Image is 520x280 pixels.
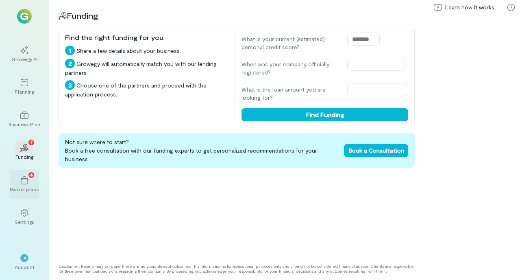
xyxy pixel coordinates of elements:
[30,138,33,146] span: 7
[11,56,38,62] div: Growegy AI
[10,170,39,199] a: Marketplace
[242,108,408,121] button: Find Funding
[242,85,339,102] label: What is the loan amount you are looking for?
[15,219,34,225] div: Settings
[10,247,39,277] div: *Account
[10,39,39,69] a: Growegy AI
[242,35,339,51] label: What is your current (estimated) personal credit score?
[65,59,75,68] div: 2
[59,133,415,168] div: Not sure where to start? Book a free consultation with our funding experts to get personalized re...
[10,202,39,232] a: Settings
[65,59,228,77] div: Growegy will automatically match you with our lending partners.
[445,3,494,11] span: Learn how it works
[65,80,75,90] div: 3
[30,171,33,178] span: 4
[67,11,98,20] span: Funding
[15,153,33,160] div: Funding
[65,80,228,98] div: Choose one of the partners and proceed with the application process.
[9,121,40,127] div: Business Plan
[10,105,39,134] a: Business Plan
[10,186,39,192] div: Marketplace
[59,264,415,273] div: Disclaimer: Results may vary, and there are no guarantees of outcomes. This information is for ed...
[65,33,228,42] div: Find the right funding for you
[15,264,35,270] div: Account
[242,60,339,77] label: When was your company officially registered?
[65,46,75,55] div: 1
[65,46,228,55] div: Share a few details about your business.
[344,144,408,157] button: Book a Consultation
[349,147,404,154] span: Book a Consultation
[10,137,39,166] a: Funding
[10,72,39,101] a: Planning
[15,88,34,95] div: Planning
